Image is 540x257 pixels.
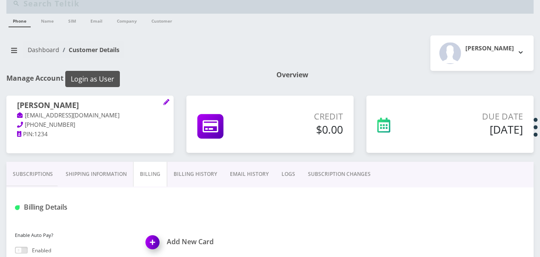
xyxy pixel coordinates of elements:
a: SIM [64,14,80,26]
h2: [PERSON_NAME] [465,45,514,52]
a: Add New CardAdd New Card [146,238,264,246]
a: Dashboard [28,46,59,54]
nav: breadcrumb [6,41,264,65]
img: Billing Details [15,205,20,210]
h1: Overview [276,71,534,79]
button: [PERSON_NAME] [430,35,534,71]
p: Enabled [32,247,51,254]
a: Company [113,14,141,26]
a: Name [37,14,58,26]
span: [PHONE_NUMBER] [25,121,75,128]
h1: Manage Account [6,71,264,87]
p: Due Date [430,110,523,123]
button: Login as User [65,71,120,87]
h5: $0.00 [263,123,343,136]
h1: Billing Details [15,203,177,211]
a: Login as User [64,73,120,83]
a: Customer [147,14,177,26]
p: Credit [263,110,343,123]
label: Enable Auto Pay? [15,232,133,239]
a: SUBSCRIPTION CHANGES [302,162,377,187]
a: PIN: [17,130,34,139]
a: Billing History [167,162,224,187]
a: Billing [133,162,167,187]
h1: [PERSON_NAME] [17,101,163,111]
h1: Add New Card [146,238,264,246]
a: LOGS [275,162,302,187]
a: Phone [9,14,31,27]
h5: [DATE] [430,123,523,136]
a: EMAIL HISTORY [224,162,275,187]
a: Subscriptions [6,162,59,187]
a: Shipping Information [59,162,133,187]
a: Email [86,14,107,26]
li: Customer Details [59,45,119,54]
span: 1234 [34,130,48,138]
a: [EMAIL_ADDRESS][DOMAIN_NAME] [17,111,119,120]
